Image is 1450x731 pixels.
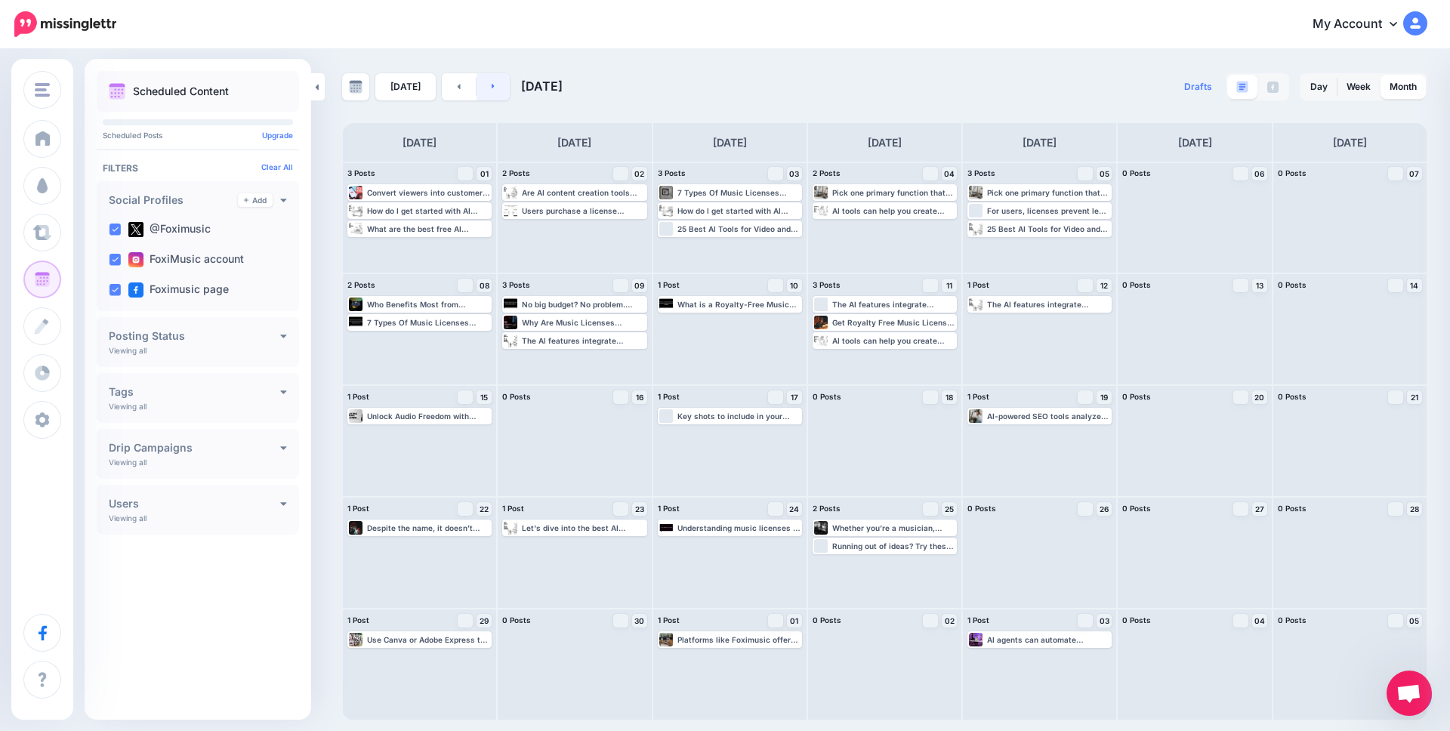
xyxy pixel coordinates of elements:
[632,167,647,180] a: 02
[987,412,1110,421] div: AI-powered SEO tools analyze listener trends and suggest optimal keywords for your podcast conten...
[133,86,229,97] p: Scheduled Content
[1252,614,1267,628] a: 04
[789,505,799,513] span: 24
[1301,75,1337,99] a: Day
[868,134,902,152] h4: [DATE]
[1254,170,1264,177] span: 06
[677,206,801,215] div: How do I get started with AI content creation tools? Read more 👉 [URL] #AiVideoGenerator #AiVoice...
[347,392,369,401] span: 1 Post
[813,615,841,625] span: 0 Posts
[1337,75,1380,99] a: Week
[1097,167,1112,180] a: 05
[128,252,244,267] label: FoxiMusic account
[103,162,293,174] h4: Filters
[945,505,954,513] span: 25
[832,541,955,551] div: Running out of ideas? Try these proven content pillars: Behind-the-scenes Team or employee spotli...
[1409,617,1419,625] span: 05
[522,206,645,215] div: Users purchase a license granting them specific rights to use the music. Read the full article: 7...
[787,614,802,628] a: 01
[632,279,647,292] a: 09
[787,502,802,516] a: 24
[636,393,643,401] span: 16
[832,336,955,345] div: AI tools can help you create content faster and more efficiently – Most tools can reduce content ...
[635,505,644,513] span: 23
[1410,505,1419,513] span: 28
[787,390,802,404] a: 17
[367,412,490,421] div: Unlock Audio Freedom with Foximusic's One-Time Purchase music licensing and Flexible Bundles Read...
[480,617,489,625] span: 29
[1255,505,1264,513] span: 27
[1122,615,1151,625] span: 0 Posts
[1381,75,1426,99] a: Month
[677,635,801,644] div: Platforms like Foximusic offer extensive library of royalty-free music tailored for various needs...
[1278,280,1307,289] span: 0 Posts
[109,346,147,355] p: Viewing all
[522,523,645,532] div: Let's dive into the best AI content creation tools availible [DATE]. Read more 👉 [URL] #AiVideoGe...
[480,282,489,289] span: 08
[942,614,957,628] a: 02
[634,282,644,289] span: 09
[1256,282,1263,289] span: 13
[367,523,490,532] div: Despite the name, it doesn’t mean the music is free; rather, it simplifies the licensing process ...
[658,504,680,513] span: 1 Post
[942,279,957,292] a: 11
[522,188,645,197] div: Are AI content creation tools worth it? Read more 👉 [URL] #AiVideoGenerator #AiVoice #AiTool #AiM...
[1122,168,1151,177] span: 0 Posts
[1387,671,1432,716] a: Open chat
[967,504,996,513] span: 0 Posts
[109,331,280,341] h4: Posting Status
[787,279,802,292] a: 10
[557,134,591,152] h4: [DATE]
[1407,502,1422,516] a: 28
[367,300,490,309] div: Who Benefits Most from Foximusic’s Model? Read more 👉 [URL] #LifetimeMusicLicense #SubscriptionBa...
[987,635,1110,644] div: AI agents can automate research, content creation, and editing tasks that currently eat up most o...
[677,224,801,233] div: 25 Best AI Tools for Video and Content Creators [Tested]: [URL] #AiVideoGenerator #AiVoice #AiToo...
[480,393,488,401] span: 15
[1097,390,1112,404] a: 19
[367,635,490,644] div: Use Canva or Adobe Express to create stunning social graphics that match your brand. [URL][DOMAIN...
[1254,617,1265,625] span: 04
[128,282,143,298] img: facebook-square.png
[403,134,437,152] h4: [DATE]
[1100,393,1108,401] span: 19
[1122,280,1151,289] span: 0 Posts
[832,206,955,215] div: AI tools can help you create content faster and more efficiently – Most tools can reduce content ...
[658,392,680,401] span: 1 Post
[502,615,531,625] span: 0 Posts
[1409,170,1419,177] span: 07
[967,280,989,289] span: 1 Post
[109,498,280,509] h4: Users
[522,336,645,345] div: The AI features integrate seamlessly with Canva's existing design tools, allowing you to create p...
[677,188,801,197] div: 7 Types Of Music Licenses ▸ [URL] #RoyaltyFreeMusic #MusicForPodcast #CopoyRightFreeMusic
[813,504,841,513] span: 2 Posts
[634,170,644,177] span: 02
[634,617,644,625] span: 30
[944,170,955,177] span: 04
[109,387,280,397] h4: Tags
[1100,170,1109,177] span: 05
[262,131,293,140] a: Upgrade
[945,617,955,625] span: 02
[367,318,490,327] div: 7 Types Of Music Licenses Read more 👉 [URL] #RoyaltyFreeMusic #MusicForPodcast #CopoyRightFreeMusic
[128,252,143,267] img: instagram-square.png
[1122,504,1151,513] span: 0 Posts
[367,188,490,197] div: Convert viewers into customers with targeted video content. Customize your message for each platf...
[128,222,143,237] img: twitter-square.png
[109,443,280,453] h4: Drip Campaigns
[1178,134,1212,152] h4: [DATE]
[480,505,489,513] span: 22
[1252,502,1267,516] a: 27
[987,300,1110,309] div: The AI features integrate seamlessly with Canva's existing design tools, allowing you to create p...
[1278,392,1307,401] span: 0 Posts
[632,614,647,628] a: 30
[109,195,238,205] h4: Social Profiles
[789,170,799,177] span: 03
[1122,392,1151,401] span: 0 Posts
[261,162,293,171] a: Clear All
[790,617,798,625] span: 01
[109,514,147,523] p: Viewing all
[1278,615,1307,625] span: 0 Posts
[502,392,531,401] span: 0 Posts
[502,168,530,177] span: 2 Posts
[677,523,801,532] div: Understanding music licenses is crucial for both creators and users. Read more 👉 [URL] #RoyaltyFr...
